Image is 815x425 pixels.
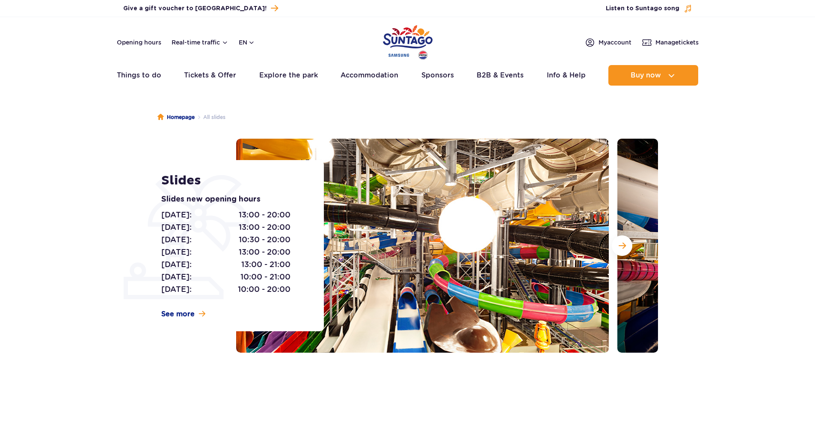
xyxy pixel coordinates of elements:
span: Give a gift voucher to [GEOGRAPHIC_DATA]! [123,4,267,13]
span: Buy now [631,71,661,79]
a: Sponsors [421,65,454,86]
span: 10:00 - 20:00 [238,283,290,295]
span: 13:00 - 20:00 [239,209,290,221]
span: [DATE]: [161,221,192,233]
a: Managetickets [642,37,699,48]
span: Manage tickets [655,38,699,47]
a: B2B & Events [477,65,524,86]
a: Things to do [117,65,161,86]
a: Explore the park [259,65,318,86]
button: en [239,38,255,47]
span: 10:00 - 21:00 [240,271,290,283]
span: [DATE]: [161,259,192,270]
span: [DATE]: [161,283,192,295]
span: 13:00 - 20:00 [239,221,290,233]
a: Tickets & Offer [184,65,236,86]
span: [DATE]: [161,234,192,246]
a: See more [161,309,205,319]
button: Buy now [608,65,698,86]
span: [DATE]: [161,271,192,283]
button: Listen to Suntago song [606,4,692,13]
a: Park of Poland [383,21,433,61]
span: [DATE]: [161,246,192,258]
span: 13:00 - 21:00 [241,259,290,270]
span: 13:00 - 20:00 [239,246,290,258]
p: Slides new opening hours [161,193,305,205]
a: Myaccount [585,37,631,48]
a: Info & Help [547,65,586,86]
li: All slides [195,113,225,122]
button: Next slide [612,235,632,256]
span: My account [599,38,631,47]
span: [DATE]: [161,209,192,221]
a: Homepage [157,113,195,122]
h1: Slides [161,173,305,188]
button: Real-time traffic [172,39,228,46]
a: Opening hours [117,38,161,47]
span: Listen to Suntago song [606,4,679,13]
a: Accommodation [341,65,398,86]
span: See more [161,309,195,319]
a: Give a gift voucher to [GEOGRAPHIC_DATA]! [123,3,278,14]
span: 10:30 - 20:00 [239,234,290,246]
